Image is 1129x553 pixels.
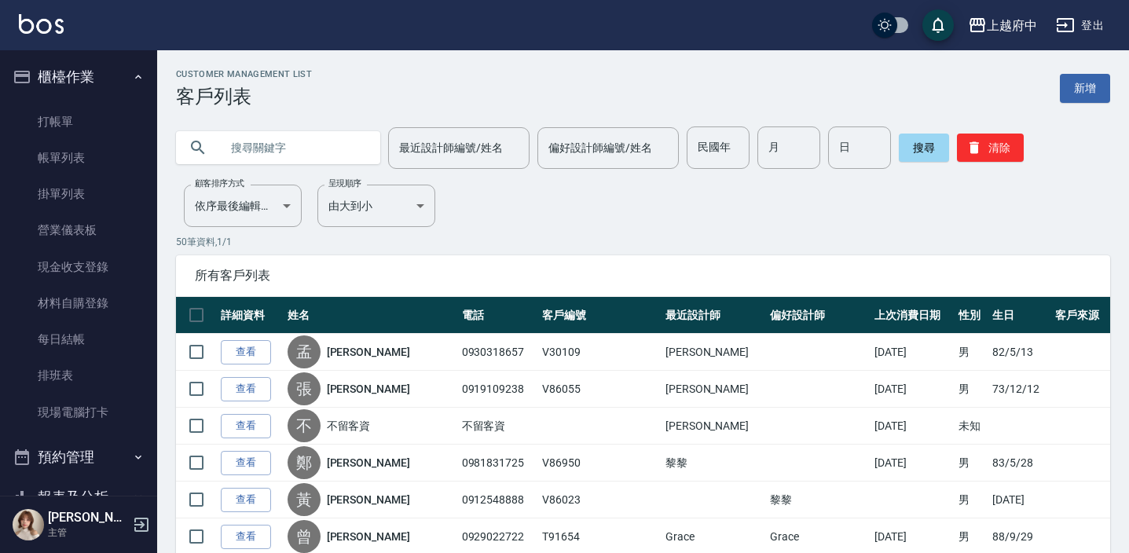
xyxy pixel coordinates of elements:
div: 鄭 [288,446,321,479]
td: V86023 [538,482,662,518]
a: 材料自購登錄 [6,285,151,321]
th: 電話 [458,297,538,334]
th: 上次消費日期 [871,297,955,334]
a: 查看 [221,377,271,401]
p: 50 筆資料, 1 / 1 [176,235,1110,249]
h5: [PERSON_NAME] [48,510,128,526]
td: 黎黎 [662,445,766,482]
a: [PERSON_NAME] [327,455,410,471]
a: 現金收支登錄 [6,249,151,285]
img: Logo [19,14,64,34]
th: 客戶來源 [1051,297,1110,334]
a: 查看 [221,414,271,438]
a: 帳單列表 [6,140,151,176]
button: 報表及分析 [6,477,151,518]
td: [PERSON_NAME] [662,408,766,445]
td: 0981831725 [458,445,538,482]
a: 營業儀表板 [6,212,151,248]
a: [PERSON_NAME] [327,529,410,544]
td: 0930318657 [458,334,538,371]
td: 未知 [955,408,988,445]
a: 排班表 [6,357,151,394]
h2: Customer Management List [176,69,312,79]
a: 查看 [221,451,271,475]
td: 男 [955,482,988,518]
th: 性別 [955,297,988,334]
p: 主管 [48,526,128,540]
div: 曾 [288,520,321,553]
div: 孟 [288,335,321,368]
td: [DATE] [988,482,1051,518]
td: [PERSON_NAME] [662,371,766,408]
th: 偏好設計師 [766,297,871,334]
a: 掛單列表 [6,176,151,212]
th: 詳細資料 [217,297,284,334]
td: 男 [955,445,988,482]
td: 不留客資 [458,408,538,445]
button: 上越府中 [962,9,1043,42]
button: save [922,9,954,41]
th: 客戶編號 [538,297,662,334]
img: Person [13,509,44,540]
button: 登出 [1050,11,1110,40]
td: 0912548888 [458,482,538,518]
a: 新增 [1060,74,1110,103]
div: 依序最後編輯時間 [184,185,302,227]
a: 不留客資 [327,418,371,434]
td: 73/12/12 [988,371,1051,408]
div: 不 [288,409,321,442]
td: 82/5/13 [988,334,1051,371]
div: 黃 [288,483,321,516]
td: [DATE] [871,445,955,482]
td: [PERSON_NAME] [662,334,766,371]
input: 搜尋關鍵字 [220,126,368,169]
a: 每日結帳 [6,321,151,357]
a: [PERSON_NAME] [327,381,410,397]
div: 張 [288,372,321,405]
h3: 客戶列表 [176,86,312,108]
button: 櫃檯作業 [6,57,151,97]
td: [DATE] [871,408,955,445]
a: 查看 [221,340,271,364]
a: 查看 [221,525,271,549]
button: 預約管理 [6,437,151,478]
button: 清除 [957,134,1024,162]
div: 由大到小 [317,185,435,227]
button: 搜尋 [899,134,949,162]
a: [PERSON_NAME] [327,492,410,507]
label: 呈現順序 [328,178,361,189]
td: V30109 [538,334,662,371]
td: 0919109238 [458,371,538,408]
div: 上越府中 [987,16,1037,35]
td: 黎黎 [766,482,871,518]
a: [PERSON_NAME] [327,344,410,360]
td: V86055 [538,371,662,408]
td: 83/5/28 [988,445,1051,482]
td: V86950 [538,445,662,482]
a: 打帳單 [6,104,151,140]
th: 最近設計師 [662,297,766,334]
td: [DATE] [871,371,955,408]
span: 所有客戶列表 [195,268,1091,284]
td: [DATE] [871,334,955,371]
td: 男 [955,334,988,371]
td: 男 [955,371,988,408]
label: 顧客排序方式 [195,178,244,189]
th: 生日 [988,297,1051,334]
th: 姓名 [284,297,458,334]
a: 查看 [221,488,271,512]
a: 現場電腦打卡 [6,394,151,430]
